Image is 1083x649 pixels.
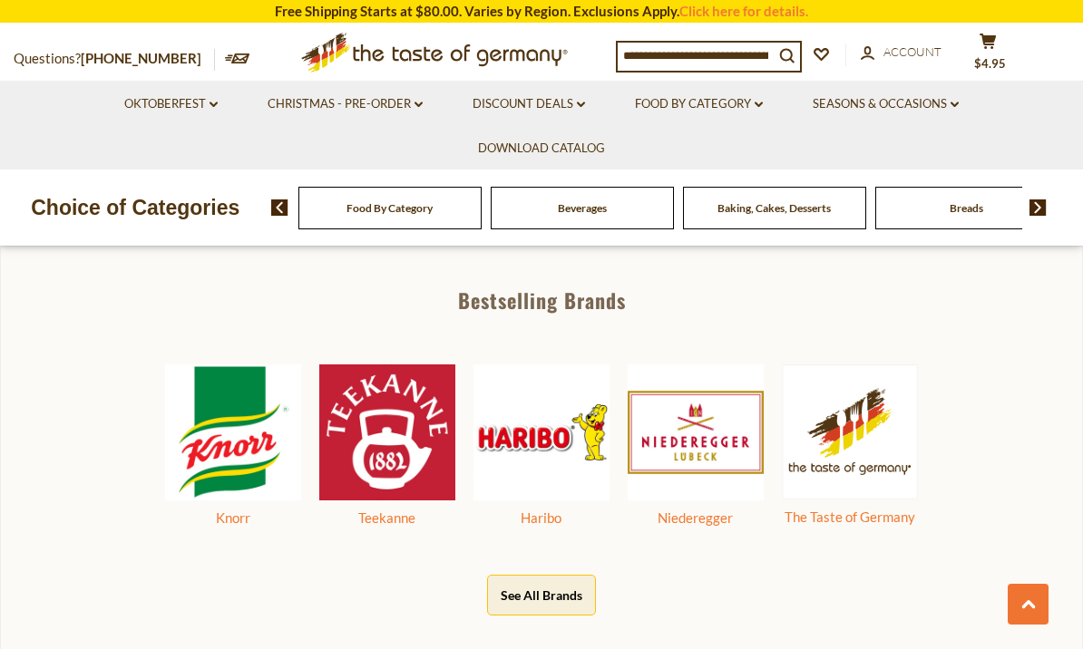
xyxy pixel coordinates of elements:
a: Seasons & Occasions [813,94,959,114]
img: next arrow [1029,199,1047,216]
a: Food By Category [635,94,763,114]
img: previous arrow [271,199,288,216]
a: Niederegger [628,487,764,529]
a: Oktoberfest [124,94,218,114]
img: Knorr [165,364,301,500]
div: Haribo [473,507,610,529]
a: Christmas - PRE-ORDER [268,94,423,114]
a: Food By Category [346,201,433,215]
div: Bestselling Brands [1,290,1082,310]
a: Account [861,43,942,63]
a: Click here for details. [679,3,808,19]
a: Beverages [558,201,607,215]
a: Baking, Cakes, Desserts [717,201,831,215]
a: [PHONE_NUMBER] [81,50,201,66]
a: Teekanne [319,487,455,529]
span: $4.95 [974,56,1006,71]
a: Knorr [165,487,301,529]
img: Haribo [473,364,610,500]
p: Questions? [14,47,215,71]
img: Teekanne [319,364,455,500]
span: Account [883,44,942,59]
div: Knorr [165,507,301,529]
div: Teekanne [319,507,455,529]
a: Breads [950,201,983,215]
a: Download Catalog [478,139,605,159]
button: See All Brands [487,575,596,615]
button: $4.95 [961,33,1015,78]
a: Haribo [473,487,610,529]
img: The Taste of Germany [782,364,918,499]
div: The Taste of Germany [782,506,918,528]
img: Niederegger [628,364,764,500]
div: Niederegger [628,507,764,529]
a: The Taste of Germany [782,486,918,528]
a: Discount Deals [473,94,585,114]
